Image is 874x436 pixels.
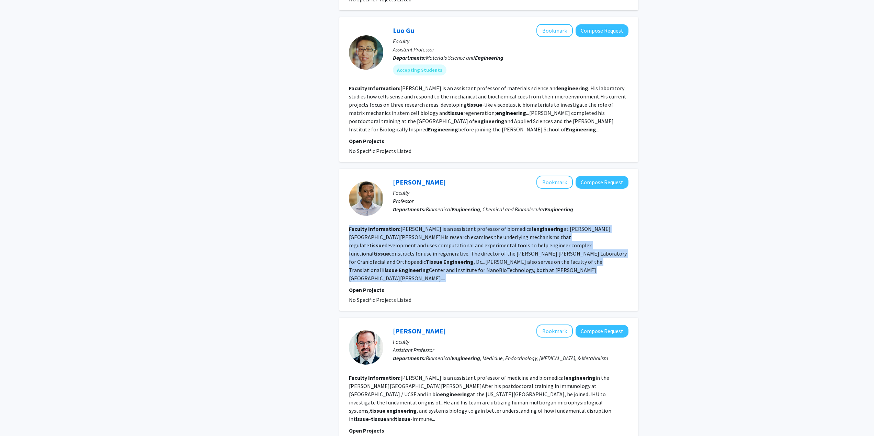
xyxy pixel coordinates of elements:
[369,242,385,249] b: tissue
[386,407,417,414] b: engineering
[5,405,29,431] iframe: Chat
[533,225,564,232] b: engineering
[474,118,504,125] b: Engineering
[467,101,482,108] b: tissue
[393,206,426,213] b: Departments:
[370,407,385,414] b: tissue
[393,64,446,75] mat-chip: Accepting Students
[393,45,628,54] p: Assistant Professor
[393,178,446,186] a: [PERSON_NAME]
[576,24,628,37] button: Compose Request to Luo Gu
[349,374,611,422] fg-read-more: [PERSON_NAME] is an assistant professor of medicine and biomedical in the [PERSON_NAME][GEOGRAPHI...
[349,225,400,232] b: Faculty Information:
[558,85,588,92] b: engineering
[428,126,458,133] b: Engineering
[349,137,628,145] p: Open Projects
[393,355,426,362] b: Departments:
[496,109,526,116] b: engineering
[353,415,369,422] b: tissue
[349,85,626,133] fg-read-more: [PERSON_NAME] is an assistant professor of materials science and . His laboratory studies how cel...
[565,374,595,381] b: engineering
[393,346,628,354] p: Assistant Professor
[349,85,400,92] b: Faculty Information:
[536,24,573,37] button: Add Luo Gu to Bookmarks
[440,391,470,398] b: engineering
[381,267,398,273] b: Tissue
[536,176,573,189] button: Add Warren Grayson to Bookmarks
[426,355,608,362] span: Biomedical , Medicine, Endocrinology, [MEDICAL_DATA], & Metabolism
[393,189,628,197] p: Faculty
[395,415,410,422] b: tissue
[426,258,442,265] b: Tissue
[393,338,628,346] p: Faculty
[349,286,628,294] p: Open Projects
[393,327,446,335] a: [PERSON_NAME]
[576,325,628,338] button: Compose Request to Martin Trapecar
[393,54,426,61] b: Departments:
[393,197,628,205] p: Professor
[576,176,628,189] button: Compose Request to Warren Grayson
[452,206,480,213] b: Engineering
[371,415,386,422] b: tissue
[475,54,503,61] b: Engineering
[349,225,627,282] fg-read-more: [PERSON_NAME] is an assistant professor of biomedical at [PERSON_NAME][GEOGRAPHIC_DATA][PERSON_NA...
[393,37,628,45] p: Faculty
[566,126,596,133] b: Engineering
[393,26,414,35] a: Luo Gu
[426,206,573,213] span: Biomedical , Chemical and Biomolecular
[443,258,474,265] b: Engineering
[399,267,429,273] b: Engineering
[545,206,573,213] b: Engineering
[452,355,480,362] b: Engineering
[448,109,463,116] b: tissue
[349,296,411,303] span: No Specific Projects Listed
[536,325,573,338] button: Add Martin Trapecar to Bookmarks
[349,148,411,154] span: No Specific Projects Listed
[426,54,503,61] span: Materials Science and
[349,426,628,435] p: Open Projects
[374,250,389,257] b: tissue
[349,374,400,381] b: Faculty Information:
